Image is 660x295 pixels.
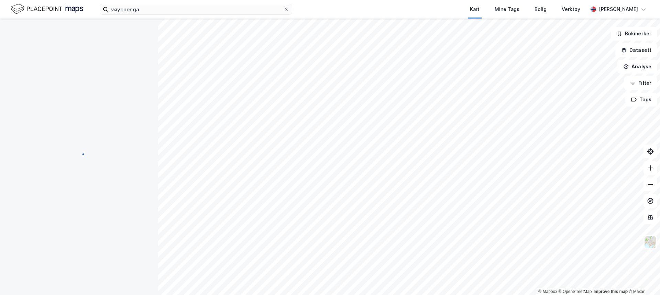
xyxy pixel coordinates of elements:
[611,27,657,41] button: Bokmerker
[535,5,547,13] div: Bolig
[562,5,580,13] div: Verktøy
[495,5,519,13] div: Mine Tags
[626,262,660,295] iframe: Chat Widget
[594,289,628,294] a: Improve this map
[624,76,657,90] button: Filter
[74,147,85,158] img: spinner.a6d8c91a73a9ac5275cf975e30b51cfb.svg
[644,236,657,249] img: Z
[625,93,657,106] button: Tags
[108,4,284,14] input: Søk på adresse, matrikkel, gårdeiere, leietakere eller personer
[11,3,83,15] img: logo.f888ab2527a4732fd821a326f86c7f29.svg
[615,43,657,57] button: Datasett
[617,60,657,73] button: Analyse
[599,5,638,13] div: [PERSON_NAME]
[470,5,480,13] div: Kart
[538,289,557,294] a: Mapbox
[559,289,592,294] a: OpenStreetMap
